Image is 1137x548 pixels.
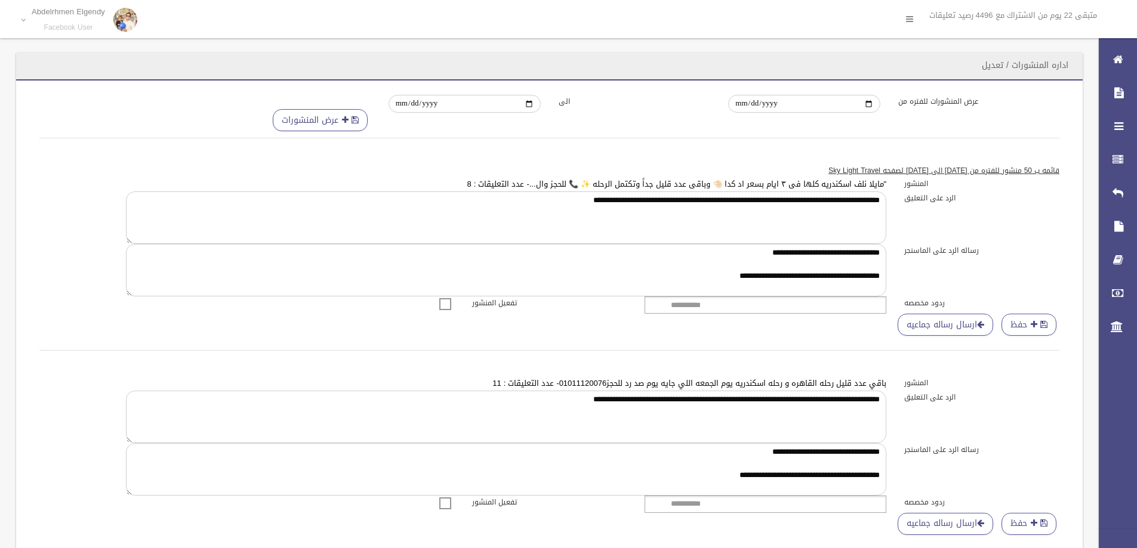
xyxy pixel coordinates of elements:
[895,496,1068,509] label: ردود مخصصه
[273,109,368,131] button: عرض المنشورات
[895,296,1068,309] label: ردود مخصصه
[828,164,1059,177] u: قائمه ب 50 منشور للفتره من [DATE] الى [DATE] لصفحه Sky Light Travel
[463,496,636,509] label: تفعيل المنشور
[895,391,1068,404] label: الرد على التعليق
[898,513,993,535] a: ارسال رساله جماعيه
[898,314,993,336] a: ارسال رساله جماعيه
[895,191,1068,205] label: الرد على التعليق
[895,244,1068,257] label: رساله الرد على الماسنجر
[895,443,1068,456] label: رساله الرد على الماسنجر
[895,177,1068,190] label: المنشور
[889,95,1059,108] label: عرض المنشورات للفتره من
[1002,314,1056,336] button: حفظ
[463,296,636,309] label: تفعيل المنشور
[32,23,105,32] small: Facebook User
[492,376,886,391] a: باقي عدد قليل رحله القاهره و رحله اسكندريه يوم الجمعه اللي جايه يوم صد رد للحجز01011120076- عدد ا...
[550,95,720,108] label: الى
[467,177,887,191] a: "مايلا نلف اسكندريه كلها فى ٣ ايام بسعر اد كدا 🤏🏻 وباقى عدد قليل جداً وتكتمل الرحله ✨ 📞 للحجز وال...
[967,54,1083,77] header: اداره المنشورات / تعديل
[32,7,105,16] p: Abdelrhmen Elgendy
[1002,513,1056,535] button: حفظ
[895,376,1068,389] label: المنشور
